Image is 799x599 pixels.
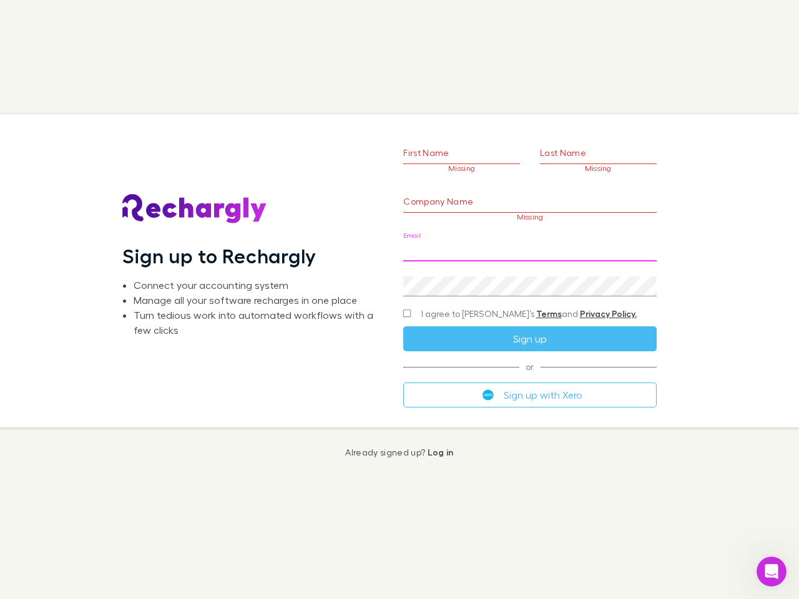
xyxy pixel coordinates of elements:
span: or [403,366,656,367]
p: Missing [403,164,520,173]
iframe: Intercom live chat [757,557,787,587]
a: Privacy Policy. [580,308,637,319]
img: Rechargly's Logo [122,194,267,224]
li: Connect your accounting system [134,278,383,293]
li: Turn tedious work into automated workflows with a few clicks [134,308,383,338]
a: Terms [536,308,562,319]
button: Sign up [403,326,656,351]
button: Sign up with Xero [403,382,656,407]
p: Missing [540,164,657,173]
span: I agree to [PERSON_NAME]’s and [421,308,637,320]
p: Already signed up? [345,447,453,457]
h1: Sign up to Rechargly [122,244,316,268]
a: Log in [428,447,454,457]
li: Manage all your software recharges in one place [134,293,383,308]
img: Xero's logo [483,389,494,401]
p: Missing [403,213,656,222]
label: Email [403,231,420,240]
